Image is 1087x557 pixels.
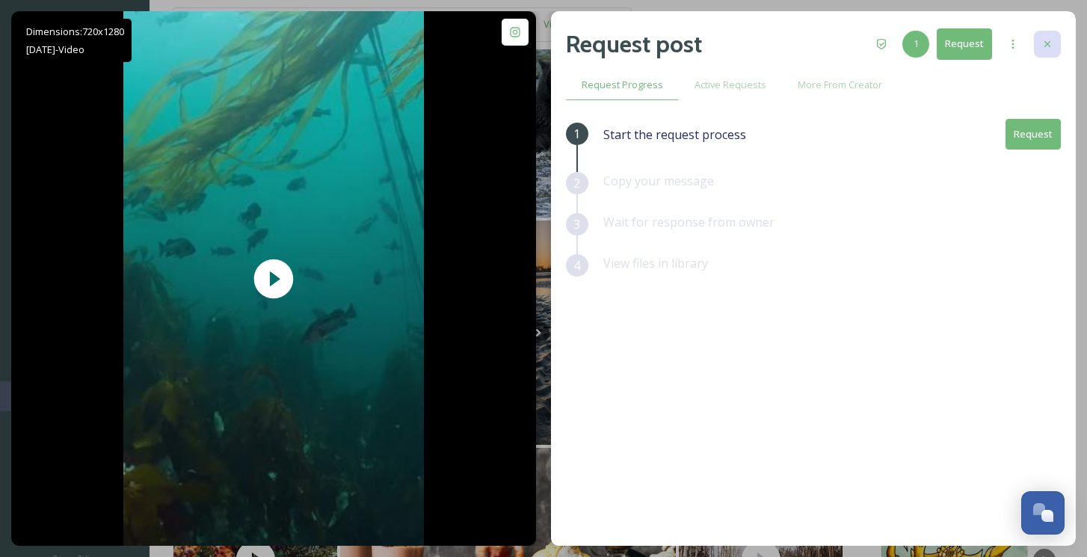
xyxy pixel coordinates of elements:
[937,28,992,59] button: Request
[566,26,702,62] h2: Request post
[1021,491,1065,535] button: Open Chat
[573,174,580,192] span: 2
[603,173,714,189] span: Copy your message
[573,125,580,143] span: 1
[582,78,663,92] span: Request Progress
[123,11,424,546] img: thumbnail
[603,126,746,144] span: Start the request process
[26,43,84,56] span: [DATE] - Video
[603,214,775,230] span: Wait for response from owner
[603,255,708,271] span: View files in library
[798,78,882,92] span: More From Creator
[1006,119,1061,150] button: Request
[914,37,919,51] span: 1
[573,256,580,274] span: 4
[695,78,766,92] span: Active Requests
[26,25,124,38] span: Dimensions: 720 x 1280
[573,215,580,233] span: 3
